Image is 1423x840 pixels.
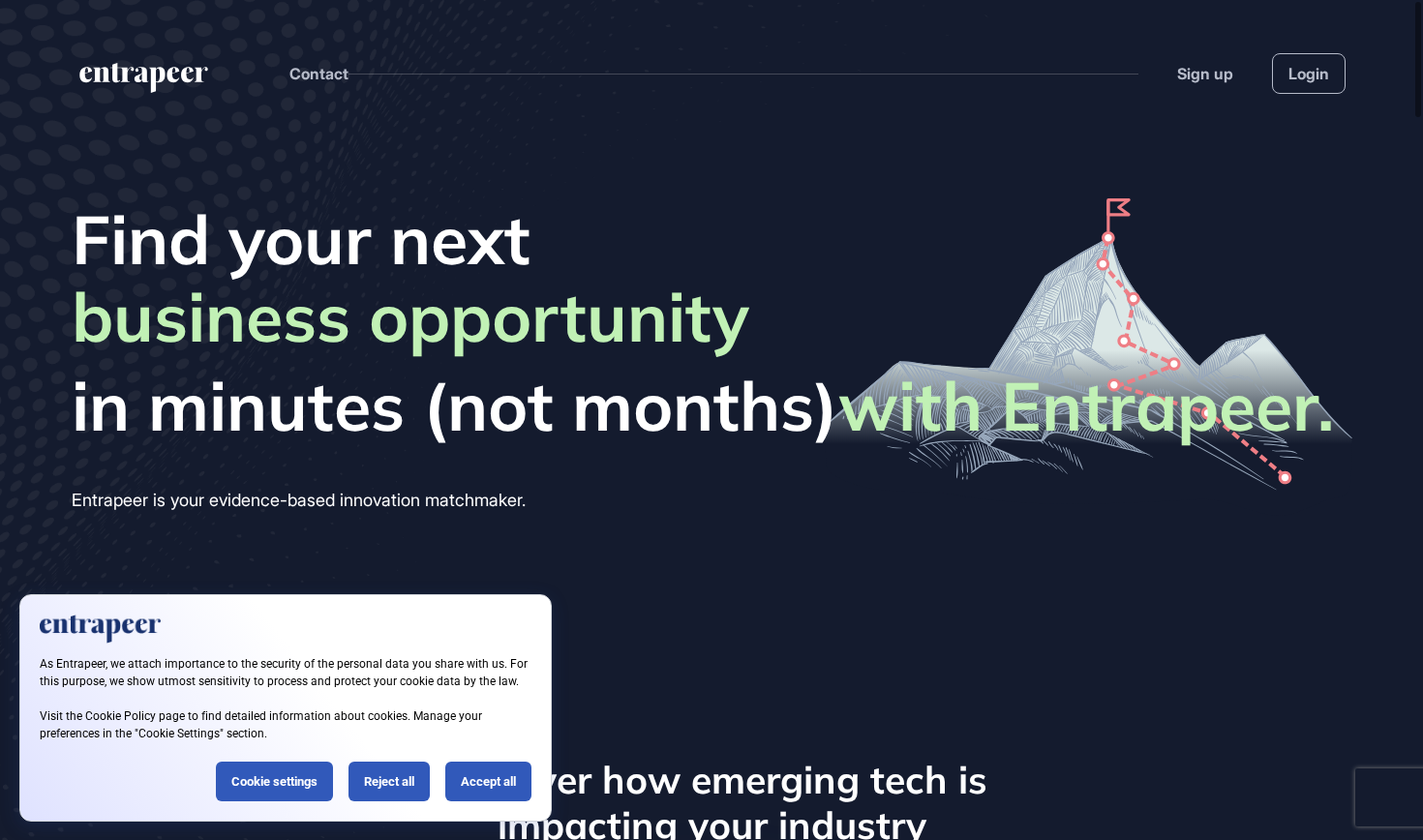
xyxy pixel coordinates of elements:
span: in minutes (not months) [72,365,1334,446]
h3: Discover how emerging tech is [227,758,1196,803]
a: Login [1272,53,1346,94]
span: business opportunity [72,276,749,365]
a: entrapeer-logo [77,63,210,100]
span: Find your next [72,198,1334,280]
button: Contact [289,61,348,86]
a: Sign up [1177,62,1233,85]
strong: with Entrapeer. [838,363,1334,448]
div: Entrapeer is your evidence-based innovation matchmaker. [72,485,1334,516]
